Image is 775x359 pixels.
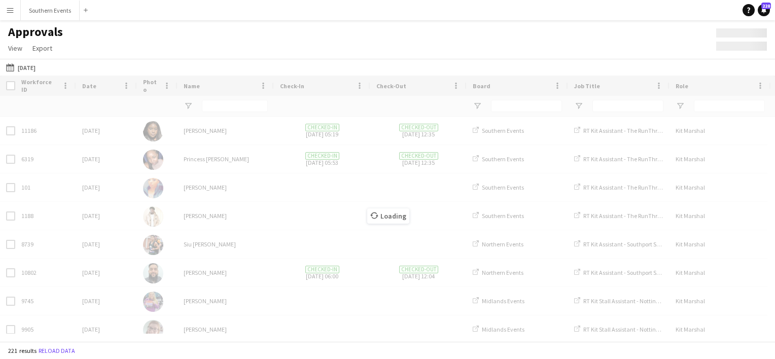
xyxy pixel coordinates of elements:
[4,42,26,55] a: View
[21,1,80,20] button: Southern Events
[37,345,77,356] button: Reload data
[28,42,56,55] a: Export
[8,44,22,53] span: View
[32,44,52,53] span: Export
[758,4,770,16] a: 228
[367,208,409,224] span: Loading
[4,61,38,74] button: [DATE]
[761,3,771,9] span: 228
